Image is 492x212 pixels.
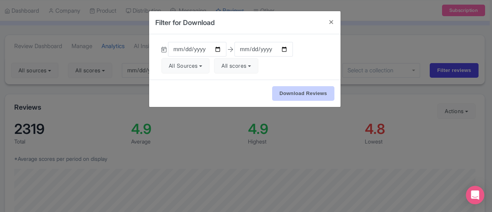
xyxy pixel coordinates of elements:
[272,86,334,101] input: Download Reviews
[155,17,215,28] h4: Filter for Download
[466,186,484,204] div: Open Intercom Messenger
[214,58,258,73] button: All scores
[322,11,341,33] button: Close
[161,58,209,73] button: All Sources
